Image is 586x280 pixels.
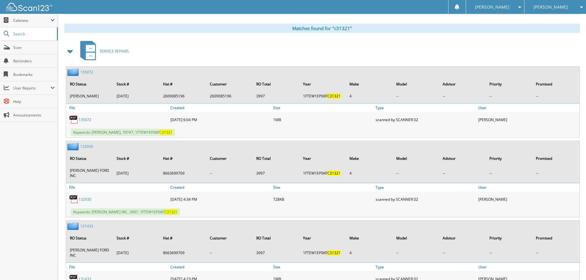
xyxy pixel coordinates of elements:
[207,78,253,90] th: Customer
[475,5,509,9] span: [PERSON_NAME]
[67,165,113,181] td: [PERSON_NAME] FORD INC
[374,193,477,205] div: scanned by SCANNER 02
[67,222,80,230] img: folder2.png
[71,208,180,215] span: Keywords: [PERSON_NAME] INC, 3997, 1FTEW1EP0KF
[71,129,175,136] span: Keywords: [PERSON_NAME], 79747, 1FTEW1EP0KF
[253,152,299,165] th: RO Total
[67,152,113,165] th: RO Status
[169,183,272,191] a: Created
[346,78,393,90] th: Make
[160,91,206,101] td: 2609085196
[300,232,346,244] th: Year
[374,113,477,126] div: scanned by SCANNER 02
[533,245,579,260] td: --
[13,85,50,91] span: User Reports
[346,165,393,181] td: 4
[327,93,341,99] span: C31321
[300,165,346,181] td: 1FTEW1EP0KF
[346,232,393,244] th: Make
[6,3,52,11] img: scan123-logo-white.svg
[114,232,160,244] th: Stock #
[393,245,439,260] td: --
[13,99,55,104] span: Help
[207,165,253,181] td: --
[533,91,579,101] td: --
[66,183,169,191] a: File
[327,171,341,176] span: C31321
[114,165,160,181] td: [DATE]
[533,232,579,244] th: Promised
[272,193,374,205] div: 728KB
[272,183,374,191] a: Size
[533,152,579,165] th: Promised
[393,232,439,244] th: Model
[346,91,393,101] td: 4
[80,144,93,149] a: 132930
[114,78,160,90] th: Stock #
[67,245,113,260] td: [PERSON_NAME] FORD INC
[272,113,374,126] div: 1MB
[272,263,374,271] a: Size
[67,78,113,90] th: RO Status
[393,165,439,181] td: --
[160,152,206,165] th: Hat #
[486,152,532,165] th: Priority
[67,232,113,244] th: RO Status
[207,245,253,260] td: --
[477,183,580,191] a: User
[374,104,477,112] a: Type
[207,91,253,101] td: 2609085196
[13,112,55,118] span: Announcements
[300,245,346,260] td: 1FTEW1EP0KF
[13,18,50,23] span: Cabinets
[393,78,439,90] th: Model
[169,263,272,271] a: Created
[374,183,477,191] a: Type
[486,232,532,244] th: Priority
[300,91,346,101] td: 1FTEW1EP0KF
[440,78,486,90] th: Advisor
[533,78,579,90] th: Promised
[327,250,341,255] span: C31321
[67,143,80,150] img: folder2.png
[69,195,78,204] img: PDF.png
[486,245,532,260] td: --
[533,5,568,9] span: [PERSON_NAME]
[160,78,206,90] th: Hat #
[164,209,177,215] span: C31321
[253,232,299,244] th: RO Total
[207,152,253,165] th: Customer
[300,78,346,90] th: Year
[100,49,129,54] span: SERVICE REPAIRS
[160,165,206,181] td: 8663699709
[78,197,91,202] a: 132930
[66,263,169,271] a: File
[440,232,486,244] th: Advisor
[160,245,206,260] td: 8663699709
[440,152,486,165] th: Advisor
[477,113,580,126] div: [PERSON_NAME]
[169,104,272,112] a: Created
[67,91,113,101] td: [PERSON_NAME]
[169,113,272,126] div: [DATE] 6:04 PM
[477,263,580,271] a: User
[555,250,586,280] iframe: Chat Widget
[13,72,55,77] span: Bookmarks
[77,39,129,63] a: SERVICE REPAIRS
[114,245,160,260] td: [DATE]
[533,165,579,181] td: --
[114,152,160,165] th: Stock #
[67,68,80,76] img: folder2.png
[477,104,580,112] a: User
[160,232,206,244] th: Hat #
[272,104,374,112] a: Size
[64,24,580,33] div: Matches found for "c31321"
[486,165,532,181] td: --
[13,45,55,50] span: Scan
[66,104,169,112] a: File
[78,117,91,122] a: 135072
[253,245,299,260] td: 3997
[440,165,486,181] td: --
[374,263,477,271] a: Type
